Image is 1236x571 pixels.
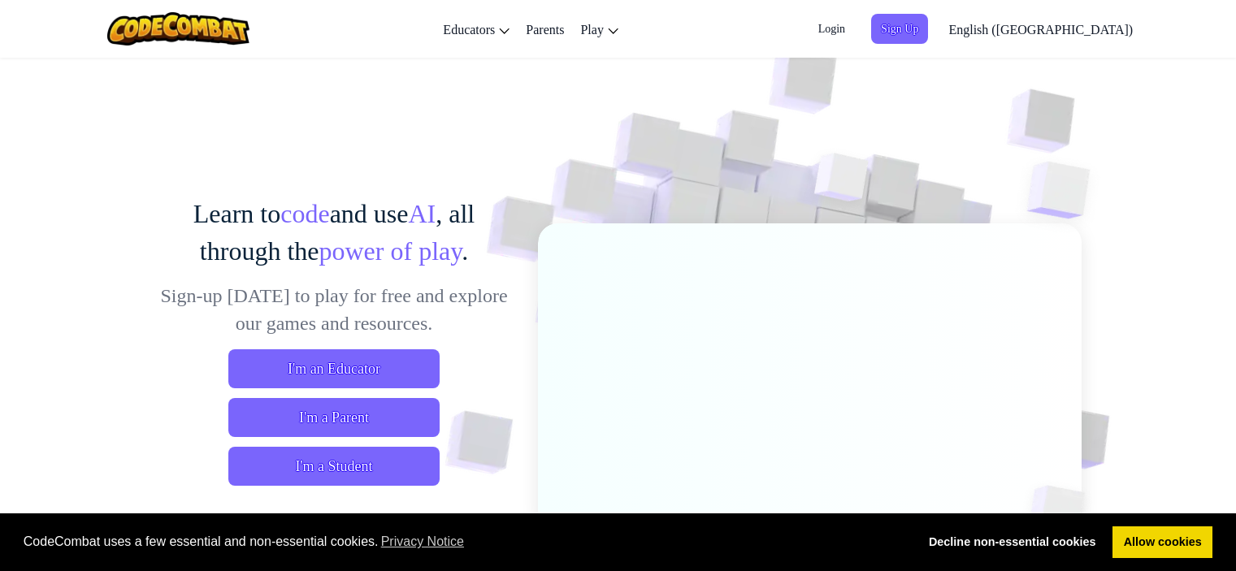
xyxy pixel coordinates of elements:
button: I'm a Student [228,447,440,486]
a: allow cookies [1112,526,1212,559]
a: I'm a Parent [228,398,440,437]
img: CodeCombat logo [107,12,249,45]
a: Parents [518,7,572,51]
img: Overlap cubes [783,121,900,242]
button: Sign Up [871,14,928,44]
img: Overlap cubes [1001,452,1123,570]
span: AI [409,199,436,228]
a: Educators [435,7,518,51]
span: . [462,236,468,266]
a: Play [572,7,626,51]
p: Sign-up [DATE] to play for free and explore our games and resources. [155,282,514,337]
span: Play [580,23,603,37]
span: English ([GEOGRAPHIC_DATA]) [948,23,1133,37]
span: CodeCombat uses a few essential and non-essential cookies. [24,530,905,554]
span: power of play [319,236,462,266]
a: learn more about cookies [379,530,467,554]
span: Learn to [193,199,281,228]
a: I'm an Educator [228,349,440,388]
span: code [280,199,329,228]
img: Overlap cubes [995,122,1135,259]
a: English ([GEOGRAPHIC_DATA]) [940,7,1141,51]
span: and use [330,199,409,228]
a: deny cookies [917,526,1107,559]
span: Educators [443,23,495,37]
button: Login [809,14,855,44]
